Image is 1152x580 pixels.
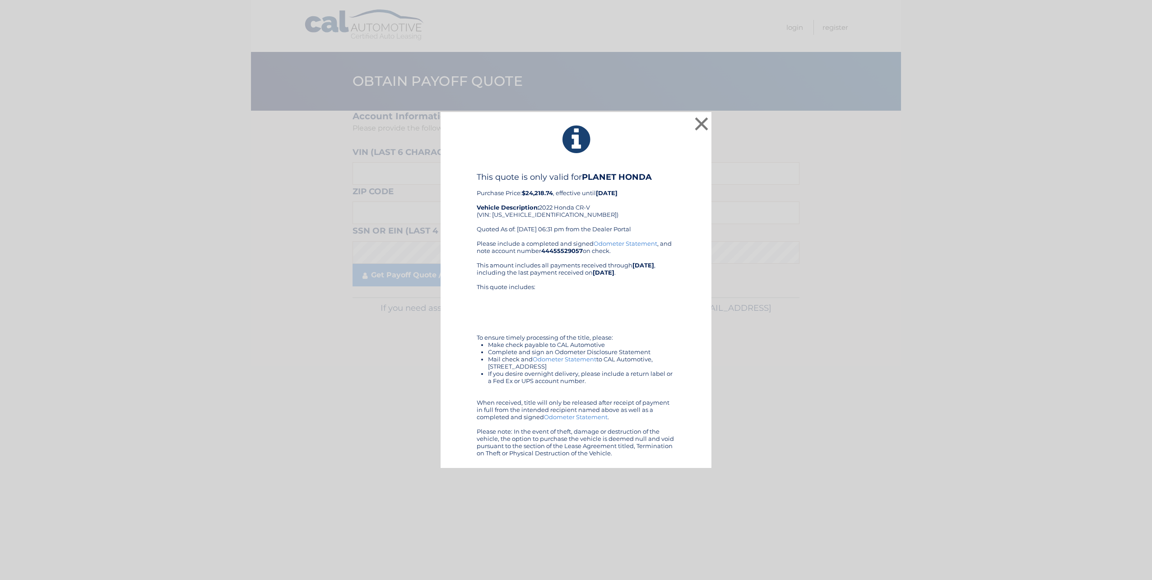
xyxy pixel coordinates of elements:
[544,413,608,421] a: Odometer Statement
[692,115,711,133] button: ×
[488,348,675,355] li: Complete and sign an Odometer Disclosure Statement
[522,189,553,196] b: $24,218.74
[596,189,618,196] b: [DATE]
[488,355,675,370] li: Mail check and to CAL Automotive, [STREET_ADDRESS]
[593,269,614,276] b: [DATE]
[477,283,675,312] div: This quote includes:
[477,172,675,182] h4: This quote is only valid for
[632,262,654,269] b: [DATE]
[594,240,657,247] a: Odometer Statement
[488,370,675,384] li: If you desire overnight delivery, please include a return label or a Fed Ex or UPS account number.
[477,240,675,457] div: Please include a completed and signed , and note account number on check. This amount includes al...
[477,172,675,240] div: Purchase Price: , effective until 2022 Honda CR-V (VIN: [US_VEHICLE_IDENTIFICATION_NUMBER]) Quote...
[541,247,583,254] b: 44455529057
[582,172,652,182] b: PLANET HONDA
[533,355,596,363] a: Odometer Statement
[477,204,539,211] strong: Vehicle Description:
[488,341,675,348] li: Make check payable to CAL Automotive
